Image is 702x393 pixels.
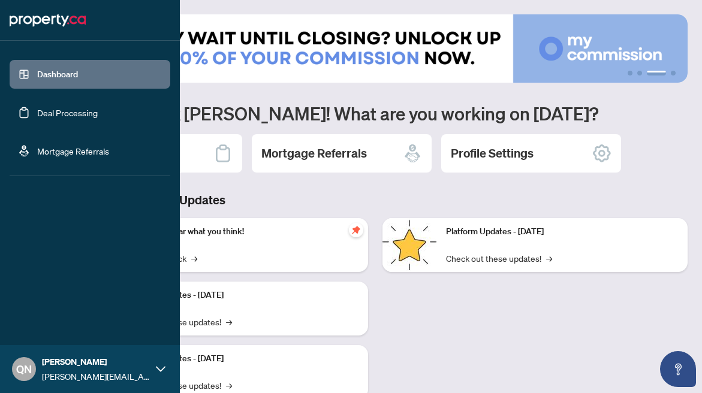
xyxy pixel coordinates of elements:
[349,223,363,237] span: pushpin
[671,71,676,75] button: 4
[261,145,367,162] h2: Mortgage Referrals
[126,289,358,302] p: Platform Updates - [DATE]
[126,225,358,238] p: We want to hear what you think!
[546,252,552,265] span: →
[126,352,358,365] p: Platform Updates - [DATE]
[446,252,552,265] a: Check out these updates!→
[628,71,632,75] button: 1
[37,69,78,80] a: Dashboard
[382,218,436,272] img: Platform Updates - June 23, 2025
[637,71,642,75] button: 2
[37,146,109,156] a: Mortgage Referrals
[226,315,232,328] span: →
[191,252,197,265] span: →
[647,71,666,75] button: 3
[37,107,98,118] a: Deal Processing
[62,192,688,208] h3: Brokerage & Industry Updates
[62,14,688,83] img: Slide 2
[10,11,86,30] img: logo
[446,225,679,238] p: Platform Updates - [DATE]
[62,102,688,125] h1: Welcome back [PERSON_NAME]! What are you working on [DATE]?
[16,361,32,377] span: QN
[660,351,696,387] button: Open asap
[42,370,150,383] span: [PERSON_NAME][EMAIL_ADDRESS][DOMAIN_NAME]
[42,355,150,368] span: [PERSON_NAME]
[451,145,534,162] h2: Profile Settings
[226,379,232,392] span: →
